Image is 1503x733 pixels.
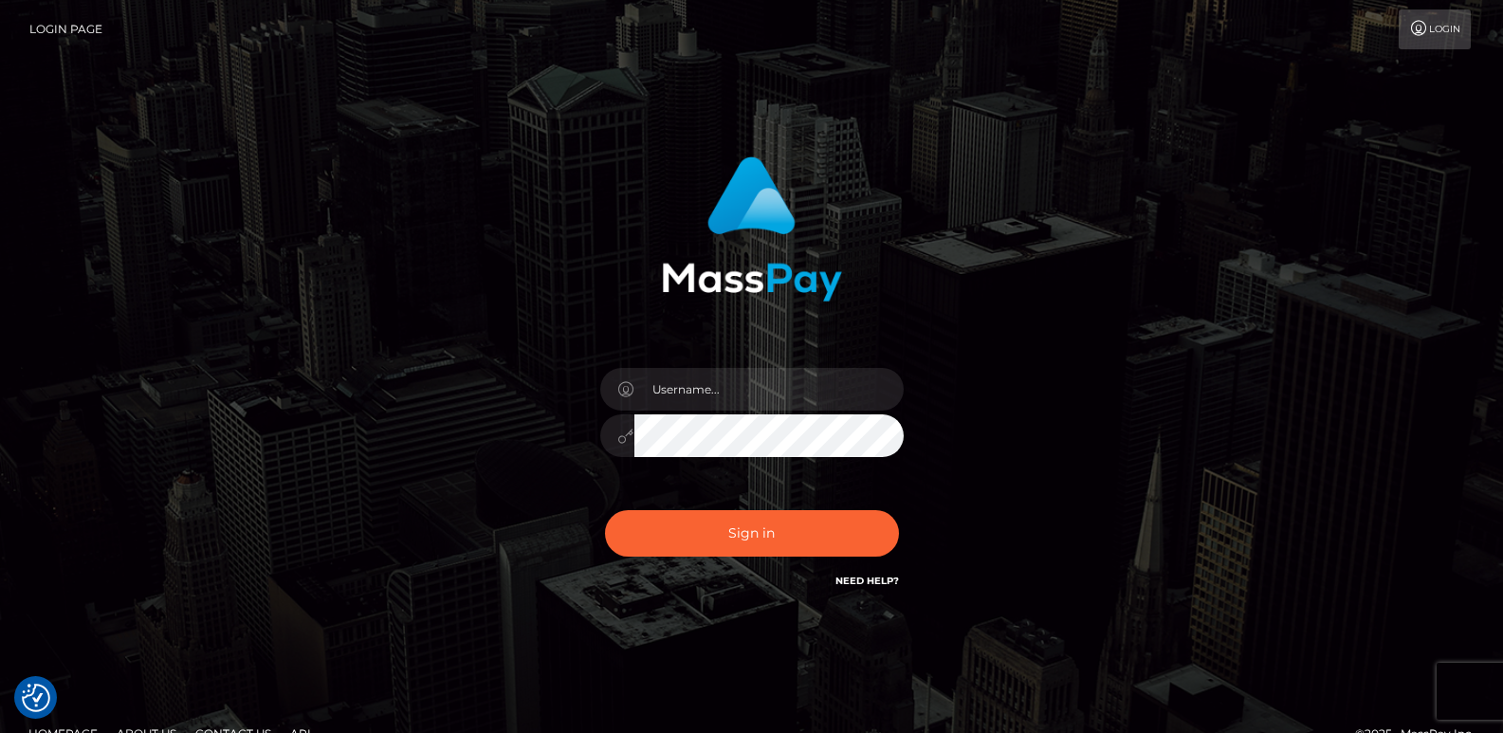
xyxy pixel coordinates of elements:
img: Revisit consent button [22,684,50,712]
img: MassPay Login [662,156,842,302]
a: Need Help? [835,575,899,587]
input: Username... [634,368,904,411]
button: Sign in [605,510,899,557]
button: Consent Preferences [22,684,50,712]
a: Login [1399,9,1471,49]
a: Login Page [29,9,102,49]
